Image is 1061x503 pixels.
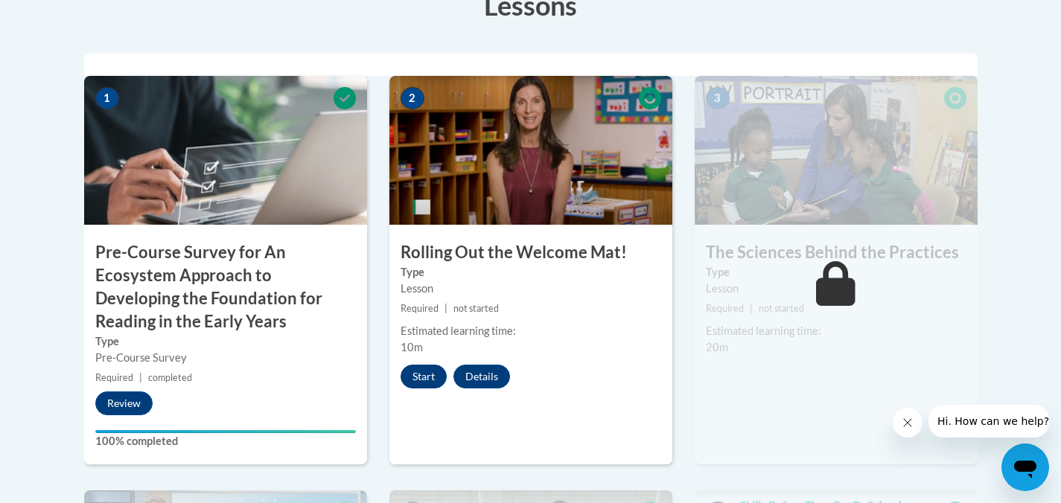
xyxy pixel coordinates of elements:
[401,341,423,353] span: 10m
[95,333,356,350] label: Type
[84,241,367,333] h3: Pre-Course Survey for An Ecosystem Approach to Developing the Foundation for Reading in the Early...
[453,303,499,314] span: not started
[401,264,661,281] label: Type
[1001,443,1049,491] iframe: Button to launch messaging window
[750,303,753,314] span: |
[893,408,923,438] iframe: Close message
[95,350,356,366] div: Pre-Course Survey
[95,430,356,433] div: Your progress
[95,391,153,415] button: Review
[706,87,730,109] span: 3
[95,433,356,449] label: 100% completed
[706,281,966,297] div: Lesson
[401,281,661,297] div: Lesson
[401,323,661,339] div: Estimated learning time:
[928,405,1049,438] iframe: Message from company
[139,372,142,383] span: |
[401,303,439,314] span: Required
[759,303,804,314] span: not started
[95,372,133,383] span: Required
[695,76,978,225] img: Course Image
[389,241,672,264] h3: Rolling Out the Welcome Mat!
[401,87,424,109] span: 2
[401,365,447,388] button: Start
[84,76,367,225] img: Course Image
[706,341,728,353] span: 20m
[95,87,119,109] span: 1
[706,323,966,339] div: Estimated learning time:
[389,76,672,225] img: Course Image
[445,303,447,314] span: |
[695,241,978,264] h3: The Sciences Behind the Practices
[706,264,966,281] label: Type
[148,372,192,383] span: completed
[453,365,510,388] button: Details
[706,303,744,314] span: Required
